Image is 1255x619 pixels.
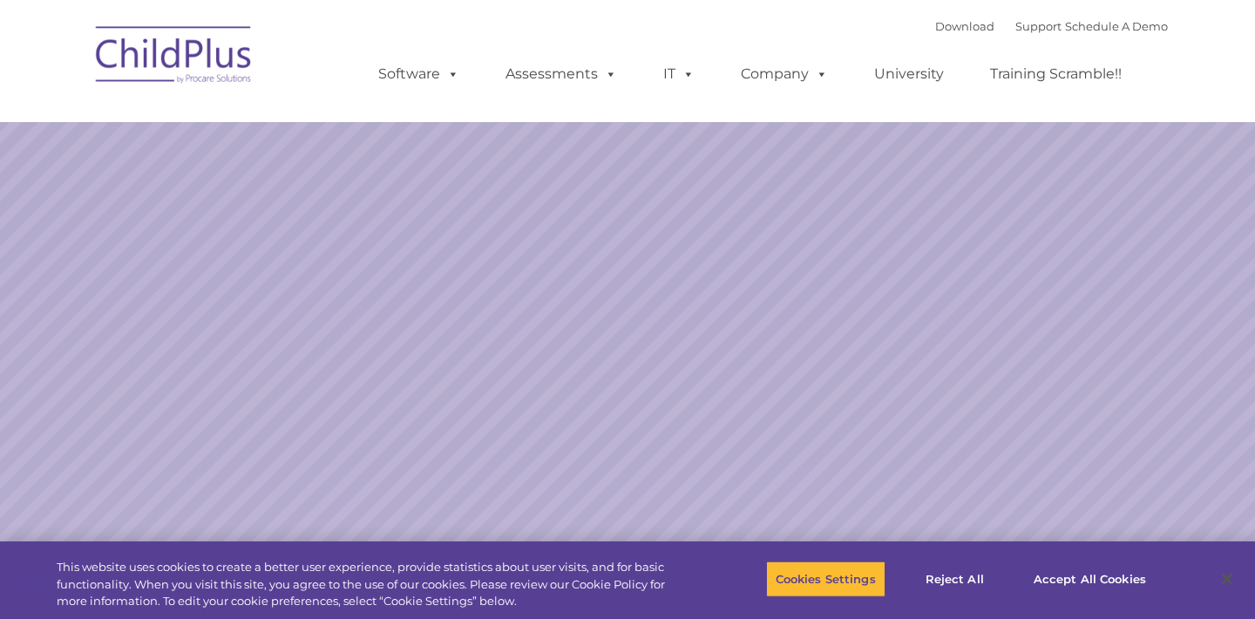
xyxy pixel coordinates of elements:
a: Software [361,57,477,92]
a: Download [935,19,994,33]
a: IT [646,57,712,92]
button: Close [1208,560,1246,598]
a: Schedule A Demo [1065,19,1168,33]
button: Accept All Cookies [1024,561,1156,597]
a: Support [1015,19,1062,33]
a: Training Scramble!! [973,57,1139,92]
button: Cookies Settings [766,561,885,597]
a: University [857,57,961,92]
img: ChildPlus by Procare Solutions [87,14,261,101]
font: | [935,19,1168,33]
a: Company [723,57,845,92]
a: Assessments [488,57,634,92]
button: Reject All [900,561,1009,597]
div: This website uses cookies to create a better user experience, provide statistics about user visit... [57,559,690,610]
